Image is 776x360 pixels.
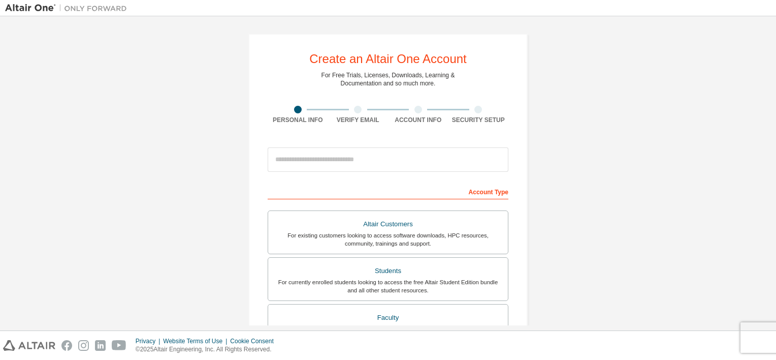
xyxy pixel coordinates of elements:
div: Security Setup [448,116,509,124]
img: Altair One [5,3,132,13]
div: Account Info [388,116,448,124]
p: © 2025 Altair Engineering, Inc. All Rights Reserved. [136,345,280,354]
img: altair_logo.svg [3,340,55,351]
div: Verify Email [328,116,389,124]
img: facebook.svg [61,340,72,351]
div: Create an Altair One Account [309,53,467,65]
div: Account Type [268,183,508,199]
div: For faculty & administrators of academic institutions administering students and accessing softwa... [274,324,502,341]
div: Website Terms of Use [163,337,230,345]
div: For currently enrolled students looking to access the free Altair Student Edition bundle and all ... [274,278,502,294]
div: For Free Trials, Licenses, Downloads, Learning & Documentation and so much more. [321,71,455,87]
img: instagram.svg [78,340,89,351]
img: linkedin.svg [95,340,106,351]
div: For existing customers looking to access software downloads, HPC resources, community, trainings ... [274,231,502,248]
div: Students [274,264,502,278]
div: Faculty [274,311,502,325]
img: youtube.svg [112,340,126,351]
div: Cookie Consent [230,337,279,345]
div: Altair Customers [274,217,502,231]
div: Privacy [136,337,163,345]
div: Personal Info [268,116,328,124]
